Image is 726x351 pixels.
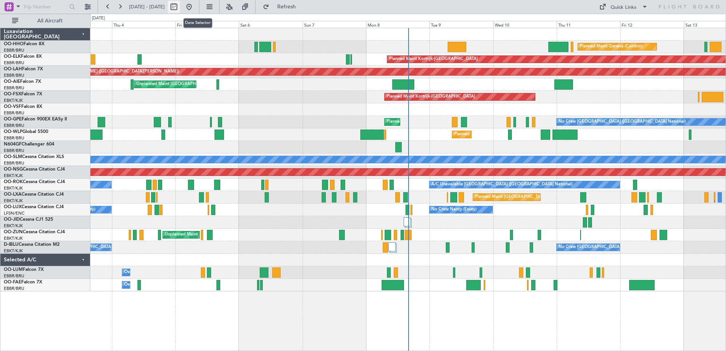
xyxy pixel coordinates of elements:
span: OO-LAH [4,67,22,71]
a: OO-ELKFalcon 8X [4,54,42,59]
a: EBBR/BRU [4,135,24,141]
button: Quick Links [595,1,652,13]
span: OO-GPE [4,117,22,122]
a: OO-HHOFalcon 8X [4,42,44,46]
button: Refresh [259,1,305,13]
span: All Aircraft [20,18,80,24]
a: EBBR/BRU [4,160,24,166]
span: OO-HHO [4,42,24,46]
span: N604GF [4,142,22,147]
a: OO-AIEFalcon 7X [4,79,41,84]
a: OO-SLMCessna Citation XLS [4,155,64,159]
span: OO-ROK [4,180,23,184]
div: Planned Maint Kortrijk-[GEOGRAPHIC_DATA] [387,91,475,103]
div: Planned Maint Kortrijk-[GEOGRAPHIC_DATA] [389,54,478,65]
div: No Crew Nancy (Essey) [431,204,477,215]
a: OO-ROKCessna Citation CJ4 [4,180,65,184]
a: EBKT/KJK [4,236,23,241]
span: OO-LXA [4,192,22,197]
a: EBBR/BRU [4,273,24,279]
div: Sun 7 [303,21,366,28]
span: OO-FAE [4,280,21,285]
a: EBBR/BRU [4,123,24,128]
div: Thu 11 [557,21,620,28]
a: OO-JIDCessna CJ1 525 [4,217,53,222]
input: Trip Number [23,1,67,13]
a: OO-FSXFalcon 7X [4,92,42,96]
span: OO-SLM [4,155,22,159]
span: OO-ZUN [4,230,23,234]
div: Wed 10 [493,21,557,28]
a: EBBR/BRU [4,110,24,116]
span: OO-FSX [4,92,21,96]
a: EBKT/KJK [4,98,23,103]
a: EBBR/BRU [4,73,24,78]
div: Fri 12 [620,21,683,28]
div: No Crew [GEOGRAPHIC_DATA] ([GEOGRAPHIC_DATA] National) [559,242,686,253]
div: Planned Maint Geneva (Cointrin) [580,41,642,52]
a: OO-GPEFalcon 900EX EASy II [4,117,67,122]
span: [DATE] - [DATE] [129,3,165,10]
div: Sat 6 [239,21,302,28]
a: OO-LUMFalcon 7X [4,267,44,272]
div: [DATE] [92,15,105,22]
div: Fri 5 [175,21,239,28]
a: OO-LAHFalcon 7X [4,67,43,71]
span: OO-LUX [4,205,22,209]
a: EBKT/KJK [4,173,23,179]
div: Date Selector [183,18,212,28]
a: EBKT/KJK [4,223,23,229]
span: Refresh [271,4,303,9]
div: Owner Melsbroek Air Base [124,267,176,278]
a: OO-FAEFalcon 7X [4,280,42,285]
a: EBKT/KJK [4,185,23,191]
span: OO-JID [4,217,20,222]
div: Mon 8 [366,21,429,28]
a: OO-ZUNCessna Citation CJ4 [4,230,65,234]
a: LFSN/ENC [4,210,25,216]
a: OO-VSFFalcon 8X [4,104,42,109]
button: All Aircraft [8,15,82,27]
div: Planned Maint [GEOGRAPHIC_DATA] ([GEOGRAPHIC_DATA] National) [475,191,612,203]
a: D-IBLUCessna Citation M2 [4,242,60,247]
a: EBBR/BRU [4,85,24,91]
span: D-IBLU [4,242,19,247]
a: N604GFChallenger 604 [4,142,54,147]
div: Planned Maint [GEOGRAPHIC_DATA] ([GEOGRAPHIC_DATA] National) [387,116,524,128]
a: OO-WLPGlobal 5500 [4,130,48,134]
div: Quick Links [611,4,636,11]
a: OO-LXACessna Citation CJ4 [4,192,64,197]
div: Unplanned Maint [GEOGRAPHIC_DATA] ([GEOGRAPHIC_DATA]) [165,229,290,240]
div: Unplanned Maint [GEOGRAPHIC_DATA] ([GEOGRAPHIC_DATA] National) [136,79,279,90]
a: EBBR/BRU [4,47,24,53]
span: OO-NSG [4,167,23,172]
div: Planned Maint Liege [454,129,494,140]
a: EBBR/BRU [4,286,24,291]
a: OO-NSGCessna Citation CJ4 [4,167,65,172]
a: EBBR/BRU [4,148,24,153]
div: Tue 9 [429,21,493,28]
div: A/C Unavailable [GEOGRAPHIC_DATA] ([GEOGRAPHIC_DATA] National) [431,179,573,190]
a: EBKT/KJK [4,198,23,204]
a: EBKT/KJK [4,248,23,254]
span: OO-WLP [4,130,22,134]
span: OO-AIE [4,79,20,84]
div: Owner Melsbroek Air Base [124,279,176,291]
span: OO-LUM [4,267,23,272]
a: EBBR/BRU [4,60,24,66]
span: OO-ELK [4,54,21,59]
div: Thu 4 [112,21,175,28]
div: No Crew [GEOGRAPHIC_DATA] ([GEOGRAPHIC_DATA] National) [559,116,686,128]
a: OO-LUXCessna Citation CJ4 [4,205,64,209]
span: OO-VSF [4,104,21,109]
